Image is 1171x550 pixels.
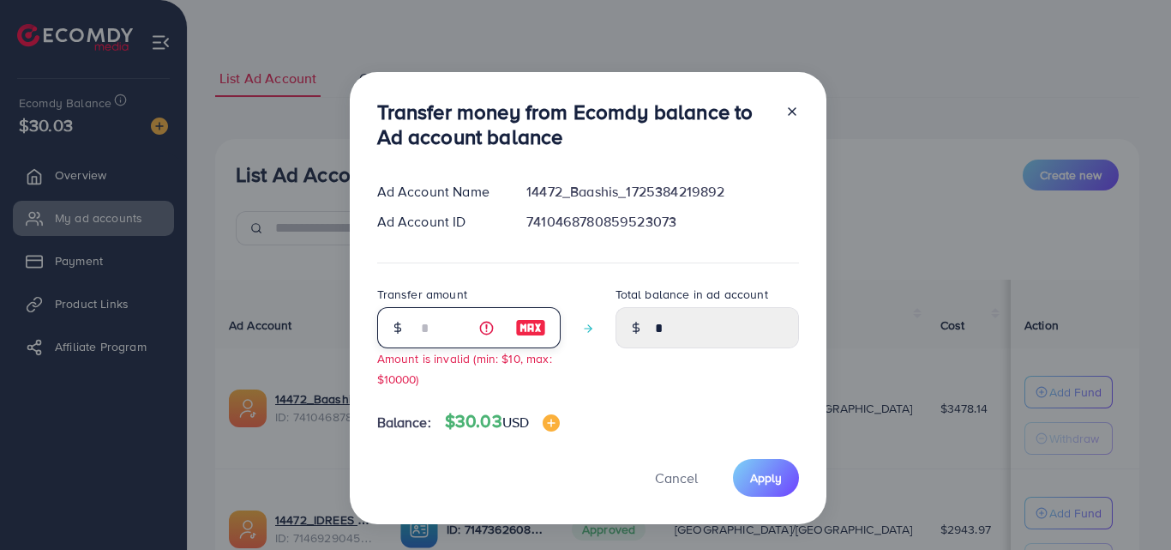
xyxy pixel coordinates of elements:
[655,468,698,487] span: Cancel
[1098,473,1158,537] iframe: Chat
[634,459,719,496] button: Cancel
[616,286,768,303] label: Total balance in ad account
[377,413,431,432] span: Balance:
[502,413,529,432] span: USD
[363,212,513,232] div: Ad Account ID
[513,182,812,202] div: 14472_Baashis_1725384219892
[363,182,513,202] div: Ad Account Name
[513,212,812,232] div: 7410468780859523073
[733,459,799,496] button: Apply
[515,317,546,338] img: image
[543,414,560,432] img: image
[377,100,772,149] h3: Transfer money from Ecomdy balance to Ad account balance
[750,469,782,487] span: Apply
[377,350,552,386] small: Amount is invalid (min: $10, max: $10000)
[377,286,467,303] label: Transfer amount
[445,411,560,432] h4: $30.03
